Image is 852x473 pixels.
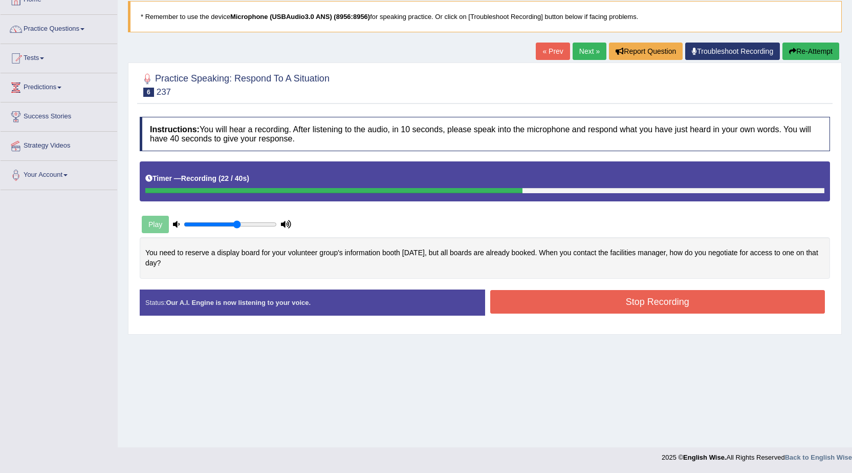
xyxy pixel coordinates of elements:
[683,454,726,461] strong: English Wise.
[140,71,330,97] h2: Practice Speaking: Respond To A Situation
[128,1,842,32] blockquote: * Remember to use the device for speaking practice. Or click on [Troubleshoot Recording] button b...
[785,454,852,461] a: Back to English Wise
[145,175,249,182] h5: Timer —
[140,117,830,151] h4: You will hear a recording. After listening to the audio, in 10 seconds, please speak into the mic...
[782,43,839,60] button: Re-Attempt
[143,88,154,97] span: 6
[219,174,221,182] b: (
[1,102,117,128] a: Success Stories
[1,161,117,187] a: Your Account
[181,174,216,182] b: Recording
[140,237,830,279] div: You need to reserve a display board for your volunteer group's information booth [DATE], but all ...
[1,73,117,99] a: Predictions
[573,43,606,60] a: Next »
[1,44,117,70] a: Tests
[609,43,683,60] button: Report Question
[1,15,117,40] a: Practice Questions
[490,290,825,314] button: Stop Recording
[247,174,249,182] b: )
[230,13,370,20] b: Microphone (USBAudio3.0 ANS) (8956:8956)
[150,125,200,134] b: Instructions:
[1,132,117,157] a: Strategy Videos
[140,290,485,316] div: Status:
[685,43,780,60] a: Troubleshoot Recording
[166,299,311,306] strong: Our A.I. Engine is now listening to your voice.
[221,174,247,182] b: 22 / 40s
[536,43,570,60] a: « Prev
[157,87,171,97] small: 237
[662,447,852,462] div: 2025 © All Rights Reserved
